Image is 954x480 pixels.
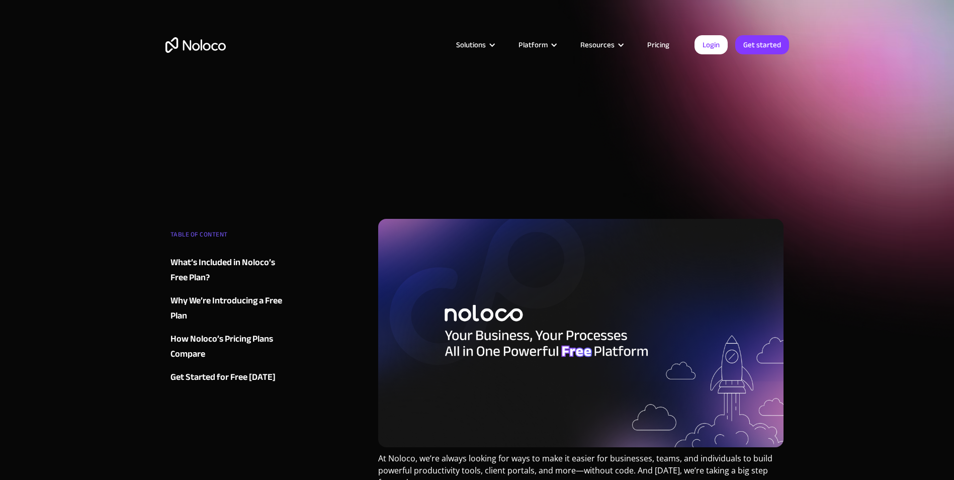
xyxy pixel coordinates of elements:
[444,38,506,51] div: Solutions
[506,38,568,51] div: Platform
[170,255,292,285] a: What’s Included in Noloco’s Free Plan?
[170,227,292,247] div: TABLE OF CONTENT
[170,370,276,385] div: Get Started for Free [DATE]
[695,35,728,54] a: Login
[170,332,292,362] a: How Noloco’s Pricing Plans Compare
[635,38,682,51] a: Pricing
[170,370,292,385] a: Get Started for Free [DATE]
[518,38,548,51] div: Platform
[580,38,615,51] div: Resources
[735,35,789,54] a: Get started
[456,38,486,51] div: Solutions
[170,293,292,324] a: Why We’re Introducing a Free Plan
[165,37,226,53] a: home
[568,38,635,51] div: Resources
